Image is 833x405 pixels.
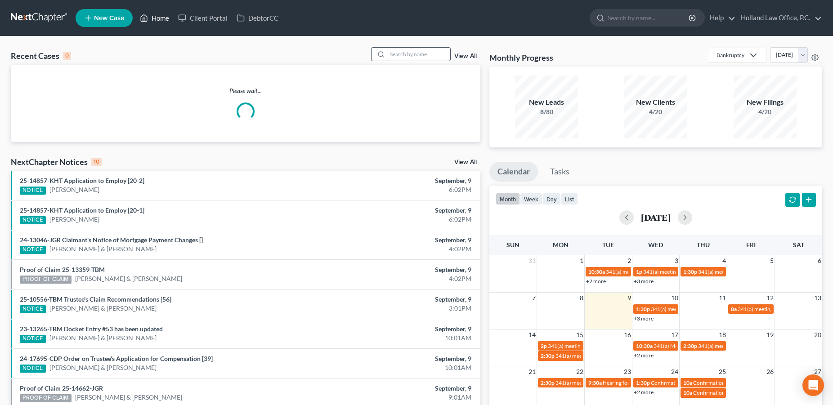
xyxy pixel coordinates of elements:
[20,206,144,214] a: 25-14857-KHT Application to Employ [20-1]
[20,177,144,184] a: 25-14857-KHT Application to Employ [20-2]
[20,365,46,373] div: NOTICE
[606,268,740,275] span: 341(a) meeting for [PERSON_NAME] & [PERSON_NAME]
[541,379,555,386] span: 2:30p
[636,306,650,312] span: 1:30p
[387,48,450,61] input: Search by name...
[683,389,692,396] span: 10a
[624,107,687,116] div: 4/20
[813,293,822,303] span: 13
[20,246,46,254] div: NOTICE
[20,266,105,273] a: Proof of Claim 25-13359-TBM
[232,10,283,26] a: DebtorCC
[575,329,584,340] span: 15
[20,187,46,195] div: NOTICE
[94,15,124,22] span: New Case
[75,274,182,283] a: [PERSON_NAME] & [PERSON_NAME]
[327,185,471,194] div: 6:02PM
[683,268,697,275] span: 1:30p
[327,304,471,313] div: 3:01PM
[542,193,561,205] button: day
[636,379,650,386] span: 1:30p
[738,306,824,312] span: 341(a) meeting for [PERSON_NAME]
[608,9,690,26] input: Search by name...
[561,193,578,205] button: list
[718,366,727,377] span: 25
[327,206,471,215] div: September, 9
[717,51,744,59] div: Bankruptcy
[489,162,538,182] a: Calendar
[20,305,46,313] div: NOTICE
[634,315,654,322] a: +3 more
[327,393,471,402] div: 9:01AM
[817,255,822,266] span: 6
[641,213,671,222] h2: [DATE]
[555,379,642,386] span: 341(a) meeting for [PERSON_NAME]
[327,176,471,185] div: September, 9
[528,329,537,340] span: 14
[698,268,785,275] span: 341(a) meeting for [PERSON_NAME]
[588,379,602,386] span: 9:30a
[766,366,775,377] span: 26
[11,156,102,167] div: NextChapter Notices
[548,343,682,349] span: 341(a) meeting for [PERSON_NAME] & [PERSON_NAME]
[49,215,99,224] a: [PERSON_NAME]
[520,193,542,205] button: week
[454,53,477,59] a: View All
[718,329,727,340] span: 18
[731,306,737,312] span: 8a
[327,236,471,245] div: September, 9
[648,241,663,249] span: Wed
[697,241,710,249] span: Thu
[769,255,775,266] span: 5
[20,276,72,284] div: PROOF OF CLAIM
[327,265,471,274] div: September, 9
[634,278,654,285] a: +3 more
[11,86,480,95] p: Please wait...
[327,334,471,343] div: 10:01AM
[49,245,157,254] a: [PERSON_NAME] & [PERSON_NAME]
[802,374,824,396] div: Open Intercom Messenger
[579,255,584,266] span: 1
[602,241,614,249] span: Tue
[766,293,775,303] span: 12
[575,366,584,377] span: 22
[654,343,741,349] span: 341(a) Meeting for [PERSON_NAME]
[528,366,537,377] span: 21
[327,363,471,372] div: 10:01AM
[20,325,163,333] a: 23-13265-TBM Docket Entry #53 has been updated
[49,304,157,313] a: [PERSON_NAME] & [PERSON_NAME]
[651,306,738,312] span: 341(a) meeting for [PERSON_NAME]
[813,329,822,340] span: 20
[63,52,71,60] div: 0
[11,50,71,61] div: Recent Cases
[636,343,653,349] span: 10:30a
[20,216,46,224] div: NOTICE
[813,366,822,377] span: 27
[20,295,171,303] a: 25-10556-TBM Trustee's Claim Recommendations [56]
[20,236,203,244] a: 24-13046-JGR Claimant's Notice of Mortgage Payment Changes []
[541,343,547,349] span: 2p
[327,354,471,363] div: September, 9
[643,268,778,275] span: 341(a) meeting for [PERSON_NAME] & [PERSON_NAME]
[623,366,632,377] span: 23
[586,278,606,285] a: +2 more
[49,363,157,372] a: [PERSON_NAME] & [PERSON_NAME]
[327,245,471,254] div: 4:02PM
[553,241,569,249] span: Mon
[506,241,520,249] span: Sun
[588,268,605,275] span: 10:30a
[624,97,687,107] div: New Clients
[623,329,632,340] span: 16
[627,293,632,303] span: 9
[734,97,797,107] div: New Filings
[793,241,804,249] span: Sat
[718,293,727,303] span: 11
[766,329,775,340] span: 19
[91,158,102,166] div: 10
[20,355,213,362] a: 24-17695-CDP Order on Trustee's Application for Compensation [39]
[528,255,537,266] span: 31
[327,274,471,283] div: 4:02PM
[20,335,46,343] div: NOTICE
[627,255,632,266] span: 2
[683,379,692,386] span: 10a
